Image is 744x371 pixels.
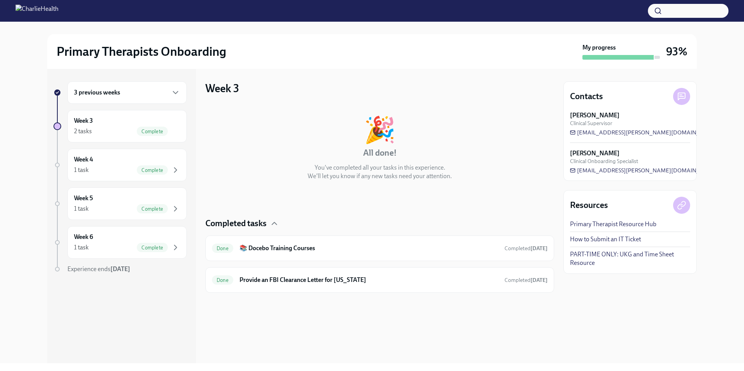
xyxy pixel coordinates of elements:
[74,204,89,213] div: 1 task
[57,44,226,59] h2: Primary Therapists Onboarding
[363,147,397,159] h4: All done!
[74,88,120,97] h6: 3 previous weeks
[666,45,687,58] h3: 93%
[137,129,168,134] span: Complete
[570,235,641,244] a: How to Submit an IT Ticket
[110,265,130,273] strong: [DATE]
[74,166,89,174] div: 1 task
[53,187,187,220] a: Week 51 taskComplete
[212,246,233,251] span: Done
[74,233,93,241] h6: Week 6
[570,220,656,228] a: Primary Therapist Resource Hub
[53,110,187,143] a: Week 32 tasksComplete
[505,277,548,284] span: August 26th, 2025 09:08
[67,81,187,104] div: 3 previous weeks
[570,120,612,127] span: Clinical Supervisor
[570,91,603,102] h4: Contacts
[137,167,168,173] span: Complete
[505,277,548,283] span: Completed
[239,276,498,284] h6: Provide an FBI Clearance Letter for [US_STATE]
[74,117,93,125] h6: Week 3
[570,167,718,174] a: [EMAIL_ADDRESS][PERSON_NAME][DOMAIN_NAME]
[570,199,608,211] h4: Resources
[53,149,187,181] a: Week 41 taskComplete
[212,274,548,286] a: DoneProvide an FBI Clearance Letter for [US_STATE]Completed[DATE]
[205,218,267,229] h4: Completed tasks
[74,243,89,252] div: 1 task
[364,117,396,143] div: 🎉
[582,43,616,52] strong: My progress
[570,250,690,267] a: PART-TIME ONLY: UKG and Time Sheet Resource
[239,244,498,252] h6: 📚 Docebo Training Courses
[74,127,92,136] div: 2 tasks
[67,265,130,273] span: Experience ends
[570,111,620,120] strong: [PERSON_NAME]
[505,245,548,252] span: August 24th, 2025 19:13
[530,277,548,283] strong: [DATE]
[205,81,239,95] h3: Week 3
[570,149,620,158] strong: [PERSON_NAME]
[570,158,638,165] span: Clinical Onboarding Specialist
[505,245,548,252] span: Completed
[74,194,93,203] h6: Week 5
[74,155,93,164] h6: Week 4
[315,163,445,172] p: You've completed all your tasks in this experience.
[137,206,168,212] span: Complete
[212,242,548,254] a: Done📚 Docebo Training CoursesCompleted[DATE]
[530,245,548,252] strong: [DATE]
[137,245,168,251] span: Complete
[53,226,187,259] a: Week 61 taskComplete
[205,218,554,229] div: Completed tasks
[15,5,59,17] img: CharlieHealth
[570,129,718,136] a: [EMAIL_ADDRESS][PERSON_NAME][DOMAIN_NAME]
[212,277,233,283] span: Done
[308,172,452,180] p: We'll let you know if any new tasks need your attention.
